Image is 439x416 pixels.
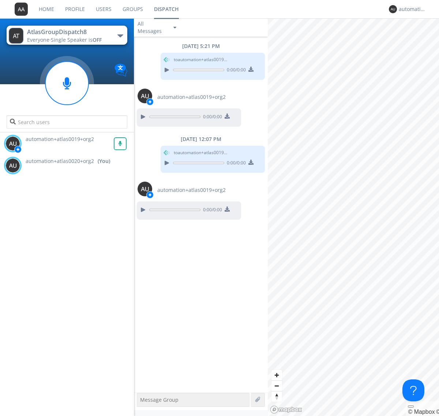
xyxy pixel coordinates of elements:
div: AtlasGroupDispatch8 [27,28,109,36]
div: automation+atlas0020+org2 [399,5,426,13]
span: 0:00 / 0:00 [224,67,246,75]
img: download media button [248,67,254,72]
img: Translation enabled [115,64,127,77]
img: 373638.png [389,5,397,13]
span: 0:00 / 0:00 [200,207,222,215]
div: (You) [98,157,110,165]
a: Mapbox [408,409,435,415]
span: 0:00 / 0:00 [224,160,246,168]
div: Everyone · [27,36,109,44]
button: Toggle attribution [408,405,414,408]
div: [DATE] 5:21 PM [134,42,268,50]
img: 373638.png [138,89,152,103]
img: 373638.png [138,182,152,196]
span: to automation+atlas0019+org2 [174,56,229,63]
a: Mapbox logo [270,405,302,414]
button: Reset bearing to north [271,391,282,402]
span: automation+atlas0020+org2 [26,157,94,165]
img: 373638.png [5,158,20,173]
span: 0:00 / 0:00 [200,114,222,122]
span: OFF [93,36,102,43]
img: download media button [248,160,254,165]
div: [DATE] 12:07 PM [134,135,268,143]
span: automation+atlas0019+org2 [26,135,94,142]
img: 373638.png [15,3,28,16]
div: All Messages [138,20,167,35]
span: Zoom out [271,381,282,391]
iframe: Toggle Customer Support [402,379,424,401]
button: Zoom in [271,370,282,380]
img: 373638.png [5,136,20,151]
span: automation+atlas0019+org2 [157,186,226,194]
span: Single Speaker is [51,36,102,43]
img: 373638.png [9,28,23,44]
img: caret-down-sm.svg [173,27,176,29]
img: download media button [225,114,230,119]
input: Search users [7,115,127,129]
button: AtlasGroupDispatch8Everyone·Single Speaker isOFF [7,26,127,45]
button: Zoom out [271,380,282,391]
img: download media button [225,207,230,212]
span: automation+atlas0019+org2 [157,93,226,101]
span: to automation+atlas0019+org2 [174,149,229,156]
